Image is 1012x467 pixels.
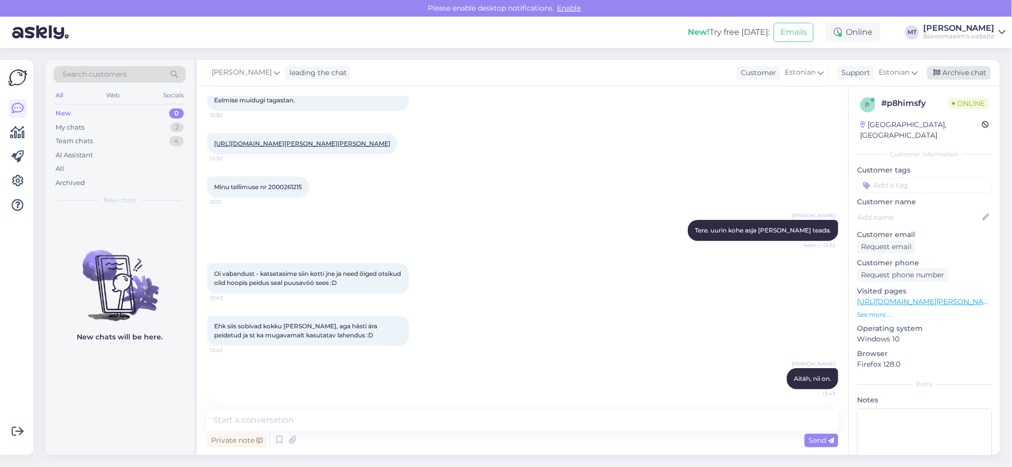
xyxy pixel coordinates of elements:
[737,68,776,78] div: Customer
[905,25,919,39] div: MT
[774,23,814,42] button: Emails
[857,229,992,240] p: Customer email
[212,67,272,78] span: [PERSON_NAME]
[210,111,248,119] span: 13:30
[794,375,831,382] span: Aitäh, nii on.
[923,32,995,40] div: Büroomaailm's website
[63,69,127,80] span: Search customers
[879,67,909,78] span: Estonian
[77,332,163,342] p: New chats will be here.
[210,155,248,162] span: 13:30
[857,323,992,334] p: Operating system
[56,150,93,160] div: AI Assistant
[214,183,302,191] span: Minu tellimuse nr 2000261215
[808,436,834,445] span: Send
[866,101,870,108] span: p
[207,434,267,447] div: Private note
[688,26,770,38] div: Try free [DATE]:
[857,395,992,405] p: Notes
[56,108,71,119] div: New
[8,68,27,87] img: Askly Logo
[857,334,992,344] p: Windows 10
[169,136,184,146] div: 4
[170,123,184,133] div: 2
[688,27,710,37] b: New!
[169,108,184,119] div: 0
[948,98,989,109] span: Online
[45,232,194,323] img: No chats
[210,198,248,206] span: 13:31
[923,24,995,32] div: [PERSON_NAME]
[857,240,916,254] div: Request email
[857,286,992,297] p: Visited pages
[860,120,982,141] div: [GEOGRAPHIC_DATA], [GEOGRAPHIC_DATA]
[857,310,992,319] p: See more ...
[826,23,881,41] div: Online
[56,178,85,188] div: Archived
[797,390,835,397] span: 13:43
[857,212,980,223] input: Add name
[214,322,379,339] span: Ehk siis sobivad kokku [PERSON_NAME], aga hästi ära peidetud ja st ka mugavamalt kasutatav lahend...
[210,294,248,302] span: 13:42
[214,270,402,286] span: Oi vabandust - katsetasime siin kotti jne ja need õiged otsikud olid hoopis peidus seal puusavöö ...
[857,150,992,159] div: Customer information
[285,68,347,78] div: leading the chat
[161,89,186,102] div: Socials
[56,123,84,133] div: My chats
[923,24,1006,40] a: [PERSON_NAME]Büroomaailm's website
[104,196,136,205] span: New chats
[857,178,992,193] input: Add a tag
[857,268,948,282] div: Request phone number
[54,89,65,102] div: All
[857,197,992,207] p: Customer name
[214,140,390,147] a: [URL][DOMAIN_NAME][PERSON_NAME][PERSON_NAME]
[695,226,831,234] span: Tere. uurin kohe asja [PERSON_NAME] teada.
[857,165,992,176] p: Customer tags
[210,346,248,354] span: 13:42
[56,136,93,146] div: Team chats
[837,68,870,78] div: Support
[797,242,835,249] span: Seen ✓ 13:32
[792,212,835,219] span: [PERSON_NAME]
[857,348,992,359] p: Browser
[105,89,122,102] div: Web
[881,97,948,109] div: # p8himsfy
[857,359,992,370] p: Firefox 128.0
[792,360,835,368] span: [PERSON_NAME]
[857,380,992,389] div: Extra
[857,258,992,268] p: Customer phone
[554,4,584,13] span: Enable
[785,67,816,78] span: Estonian
[927,66,991,80] div: Archive chat
[56,164,64,174] div: All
